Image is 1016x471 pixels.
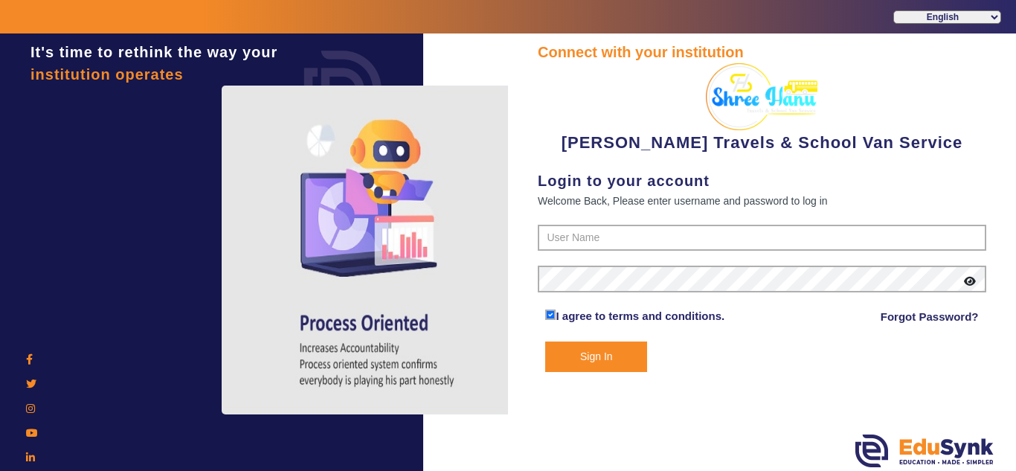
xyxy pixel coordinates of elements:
div: Connect with your institution [538,41,986,63]
a: I agree to terms and conditions. [556,310,724,322]
img: login.png [287,33,399,145]
span: It's time to rethink the way your [30,44,277,60]
div: Login to your account [538,170,986,192]
img: login4.png [222,86,534,414]
input: User Name [538,225,986,251]
div: Welcome Back, Please enter username and password to log in [538,192,986,210]
img: 2bec4155-9170-49cd-8f97-544ef27826c4 [706,63,817,130]
button: Sign In [545,342,647,372]
span: institution operates [30,66,184,83]
a: Forgot Password? [881,308,979,326]
div: [PERSON_NAME] Travels & School Van Service [538,63,986,155]
img: edusynk.png [855,435,994,467]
